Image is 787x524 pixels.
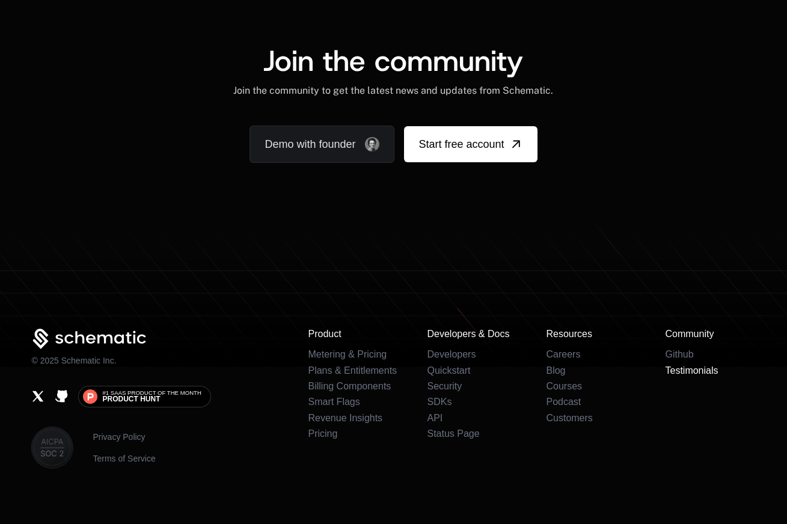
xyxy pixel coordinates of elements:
img: Founder [365,137,379,151]
span: Start free account [418,136,504,153]
h3: Product [308,329,398,340]
a: Quickstart [427,365,470,376]
a: Security [427,381,462,391]
a: Demo with founder, ,[object Object] [250,126,394,163]
span: Product Hunt [102,395,160,403]
a: Revenue Insights [308,413,382,423]
a: Testimonials [665,365,718,376]
a: Github [665,349,693,359]
a: Podcast [546,397,581,407]
a: [object Object] [404,126,537,162]
a: Customers [546,413,592,423]
span: Join the community [263,41,523,80]
p: © 2025 Schematic Inc. [31,355,116,367]
h3: Resources [546,329,636,340]
a: #1 SaaS Product of the MonthProduct Hunt [78,386,210,407]
a: API [427,413,442,423]
a: Developers [427,349,476,359]
a: Careers [546,349,580,359]
img: SOC II & Aicapa [31,427,73,469]
a: Courses [546,381,582,391]
a: Status Page [427,428,479,439]
a: Smart Flags [308,397,360,407]
a: Github [55,389,69,403]
a: Billing Components [308,381,391,391]
a: Terms of Service [93,452,155,465]
h3: Developers & Docs [427,329,517,340]
a: Blog [546,365,565,376]
span: #1 SaaS Product of the Month [102,390,201,396]
a: Metering & Pricing [308,349,387,359]
a: Plans & Entitlements [308,365,397,376]
a: X [31,389,45,403]
h3: Community [665,329,755,340]
a: SDKs [427,397,452,407]
a: Privacy Policy [93,431,155,443]
a: Pricing [308,428,337,439]
div: Join the community to get the latest news and updates from Schematic. [233,85,553,97]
